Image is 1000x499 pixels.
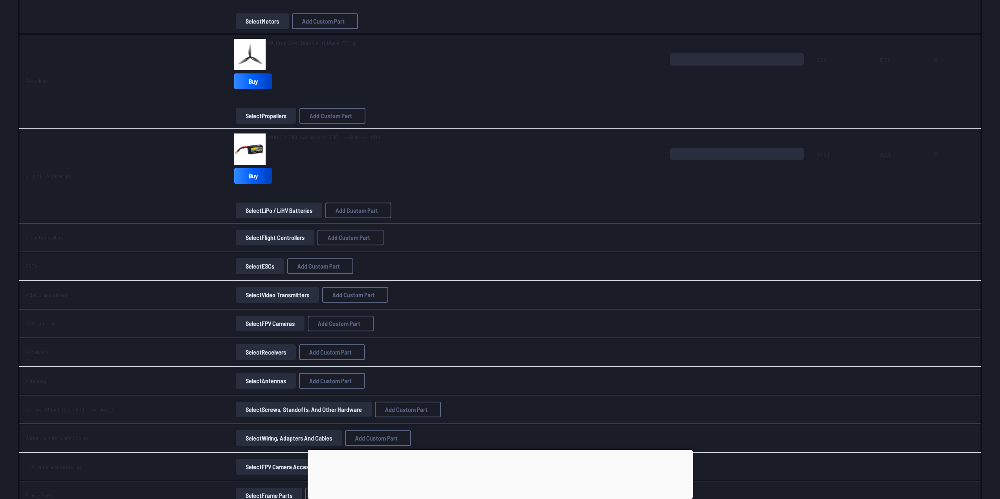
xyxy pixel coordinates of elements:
[26,78,49,84] a: Propellers
[236,230,314,245] button: SelectFlight Controllers
[879,53,914,91] span: 15.96
[318,320,360,327] span: Add Custom Part
[309,378,352,384] span: Add Custom Part
[325,203,391,218] button: Add Custom Part
[308,450,693,497] iframe: Advertisement
[26,263,37,269] a: ESCs
[236,203,322,218] button: SelectLiPo / LiHV Batteries
[234,459,335,475] a: SelectFPV Camera Accessories
[234,287,321,303] a: SelectVideo Transmitters
[26,349,48,355] a: Receivers
[234,13,290,29] a: SelectMotors
[234,230,316,245] a: SelectFlight Controllers
[287,258,353,274] button: Add Custom Part
[26,291,68,298] a: Video Transmitters
[345,430,411,446] button: Add Custom Part
[302,18,345,24] span: Add Custom Part
[26,492,53,499] a: Frame Parts
[336,207,378,214] span: Add Custom Part
[236,373,296,389] button: SelectAntennas
[317,230,383,245] button: Add Custom Part
[236,13,289,29] button: SelectMotors
[234,430,343,446] a: SelectWiring, Adapters and Cables
[234,203,324,218] a: SelectLiPo / LiHV Batteries
[234,108,298,124] a: SelectPropellers
[236,258,284,274] button: SelectESCs
[269,39,357,47] a: HQ Prop 7x4x3 Durable Tri-Blade 7" Prop
[236,108,296,124] button: SelectPropellers
[375,402,441,417] button: Add Custom Part
[234,168,272,184] a: Buy
[26,463,82,470] a: FPV Camera Accessories
[328,234,370,241] span: Add Custom Part
[234,373,297,389] a: SelectAntennas
[332,292,375,298] span: Add Custom Part
[236,316,305,331] button: SelectFPV Cameras
[26,377,46,384] a: Antennas
[236,287,319,303] button: SelectVideo Transmitters
[269,133,382,141] a: DOGCOM 1850mAh 4S 14.8V 150C Lipo Battery - XT60
[385,406,428,413] span: Add Custom Part
[355,435,398,441] span: Add Custom Part
[879,148,914,185] span: 35.99
[309,349,352,355] span: Add Custom Part
[234,39,266,70] img: image
[26,406,113,413] a: Screws, Standoffs, and Other Hardware
[310,113,352,119] span: Add Custom Part
[26,435,88,441] a: Wiring, Adapters and Cables
[322,287,388,303] button: Add Custom Part
[299,108,365,124] button: Add Custom Part
[234,402,373,417] a: SelectScrews, Standoffs, and Other Hardware
[26,234,64,241] a: Flight Controllers
[269,39,357,46] span: HQ Prop 7x4x3 Durable Tri-Blade 7" Prop
[236,430,342,446] button: SelectWiring, Adapters and Cables
[26,320,56,327] a: FPV Cameras
[236,459,334,475] button: SelectFPV Camera Accessories
[297,263,340,269] span: Add Custom Part
[234,73,272,89] a: Buy
[817,148,866,185] span: 35.99
[236,402,372,417] button: SelectScrews, Standoffs, and Other Hardware
[234,316,306,331] a: SelectFPV Cameras
[817,53,866,91] span: 3.99
[236,344,296,360] button: SelectReceivers
[234,344,297,360] a: SelectReceivers
[299,373,365,389] button: Add Custom Part
[234,133,266,165] img: image
[26,172,71,179] a: LiPo / LiHV Batteries
[299,344,365,360] button: Add Custom Part
[308,316,374,331] button: Add Custom Part
[234,258,286,274] a: SelectESCs
[292,13,358,29] button: Add Custom Part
